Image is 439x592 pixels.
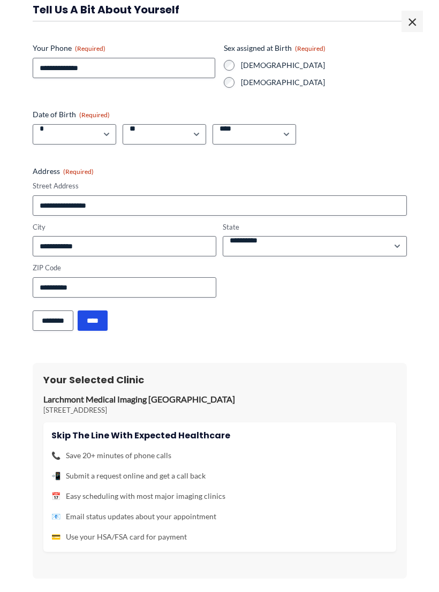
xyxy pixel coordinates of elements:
span: (Required) [75,44,105,52]
p: [STREET_ADDRESS] [43,405,396,415]
label: [DEMOGRAPHIC_DATA] [241,60,407,71]
legend: Sex assigned at Birth [224,43,326,54]
legend: Date of Birth [33,109,110,120]
span: (Required) [79,111,110,119]
h4: Skip the line with Expected Healthcare [51,430,388,441]
li: Easy scheduling with most major imaging clinics [51,489,388,503]
label: Your Phone [33,43,216,54]
label: Street Address [33,181,407,191]
span: 📧 [51,510,60,523]
label: State [223,222,407,232]
label: City [33,222,217,232]
p: Larchmont Medical Imaging [GEOGRAPHIC_DATA] [43,394,396,405]
li: Email status updates about your appointment [51,510,388,523]
li: Use your HSA/FSA card for payment [51,530,388,544]
h3: Your Selected Clinic [43,374,396,386]
label: [DEMOGRAPHIC_DATA] [241,77,407,88]
span: (Required) [63,168,94,176]
span: 📲 [51,469,60,483]
label: ZIP Code [33,263,217,273]
span: × [402,11,423,32]
span: 💳 [51,530,60,544]
li: Submit a request online and get a call back [51,469,388,483]
span: (Required) [295,44,326,52]
span: 📞 [51,449,60,462]
span: 📅 [51,489,60,503]
legend: Address [33,166,94,177]
li: Save 20+ minutes of phone calls [51,449,388,462]
h3: Tell us a bit about yourself [33,3,407,17]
